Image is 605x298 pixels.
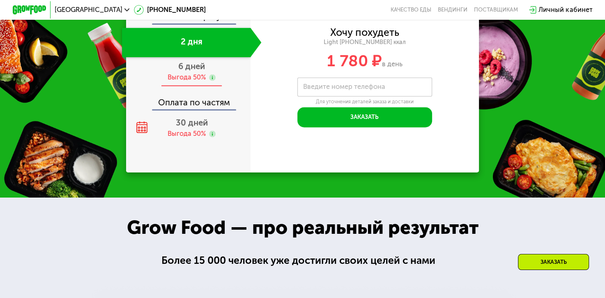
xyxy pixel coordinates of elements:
[518,254,589,270] div: Заказать
[297,107,432,127] button: Заказать
[127,12,251,23] div: Оплата сразу
[175,118,207,128] span: 30 дней
[112,213,493,242] div: Grow Food — про реальный результат
[55,7,122,13] span: [GEOGRAPHIC_DATA]
[327,51,382,70] span: 1 780 ₽
[391,7,431,13] a: Качество еды
[538,5,592,15] div: Личный кабинет
[251,39,479,46] div: Light [PHONE_NUMBER] ккал
[161,253,444,268] div: Более 15 000 человек уже достигли своих целей с нами
[303,84,385,89] label: Введите номер телефона
[438,7,467,13] a: Вендинги
[474,7,518,13] div: поставщикам
[330,28,399,37] div: Хочу похудеть
[178,61,205,71] span: 6 дней
[168,129,206,139] div: Выгода 50%
[297,98,432,105] div: Для уточнения деталей заказа и доставки
[382,60,402,68] span: в день
[168,73,206,82] div: Выгода 50%
[134,5,206,15] a: [PHONE_NUMBER]
[127,90,251,109] div: Оплата по частям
